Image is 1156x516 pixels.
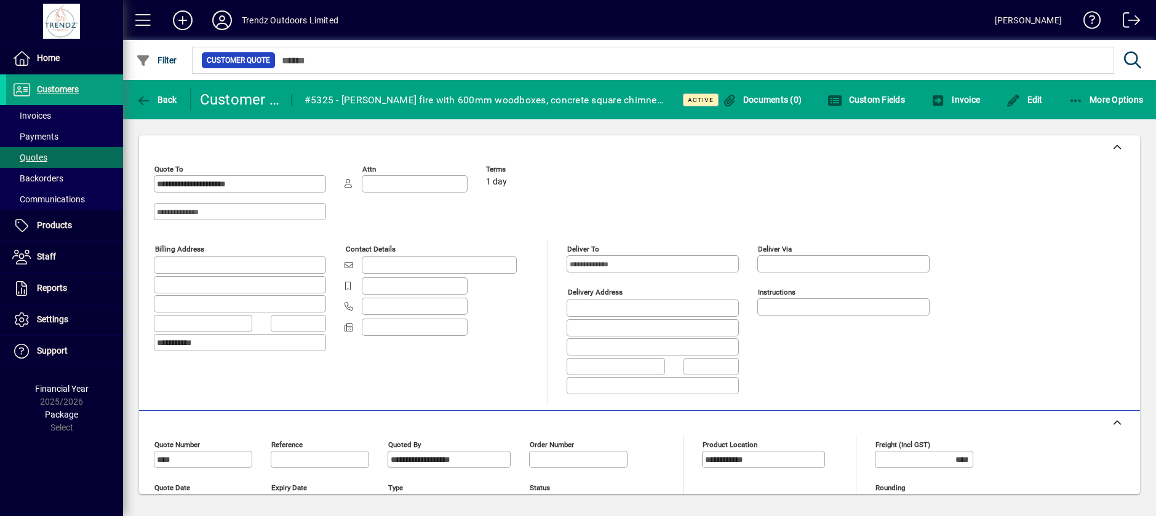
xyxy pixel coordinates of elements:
[12,132,58,141] span: Payments
[37,252,56,261] span: Staff
[827,95,905,105] span: Custom Fields
[6,126,123,147] a: Payments
[45,410,78,419] span: Package
[6,304,123,335] a: Settings
[388,483,403,491] mat-label: Type
[123,89,191,111] app-page-header-button: Back
[6,43,123,74] a: Home
[37,283,67,293] span: Reports
[133,89,180,111] button: Back
[362,165,376,173] mat-label: Attn
[1003,89,1046,111] button: Edit
[1006,95,1043,105] span: Edit
[6,273,123,304] a: Reports
[136,95,177,105] span: Back
[35,384,89,394] span: Financial Year
[875,483,905,491] mat-label: Rounding
[688,96,714,104] span: Active
[1114,2,1141,42] a: Logout
[758,288,795,296] mat-label: Instructions
[271,483,307,491] mat-label: Expiry date
[6,105,123,126] a: Invoices
[530,483,550,491] mat-label: Status
[207,54,270,66] span: Customer Quote
[486,177,507,187] span: 1 day
[202,9,242,31] button: Profile
[271,440,303,448] mat-label: Reference
[1069,95,1144,105] span: More Options
[931,95,980,105] span: Invoice
[6,189,123,210] a: Communications
[12,194,85,204] span: Communications
[928,89,983,111] button: Invoice
[37,84,79,94] span: Customers
[37,53,60,63] span: Home
[12,153,47,162] span: Quotes
[530,440,574,448] mat-label: Order number
[388,440,421,448] mat-label: Quoted by
[703,440,757,448] mat-label: Product location
[719,89,805,111] button: Documents (0)
[995,10,1062,30] div: [PERSON_NAME]
[37,220,72,230] span: Products
[758,245,792,253] mat-label: Deliver via
[486,165,560,173] span: Terms
[6,242,123,272] a: Staff
[6,336,123,367] a: Support
[305,90,668,110] div: #5325 - [PERSON_NAME] fire with 600mm woodboxes, concrete square chimney & custom chimney extensi...
[37,346,68,355] span: Support
[6,210,123,241] a: Products
[136,55,177,65] span: Filter
[163,9,202,31] button: Add
[12,173,63,183] span: Backorders
[154,165,183,173] mat-label: Quote To
[242,10,338,30] div: Trendz Outdoors Limited
[1066,89,1147,111] button: More Options
[12,111,51,121] span: Invoices
[567,245,599,253] mat-label: Deliver To
[6,168,123,189] a: Backorders
[37,314,68,324] span: Settings
[200,90,279,109] div: Customer Quote
[824,89,908,111] button: Custom Fields
[6,147,123,168] a: Quotes
[133,49,180,71] button: Filter
[875,440,930,448] mat-label: Freight (incl GST)
[154,483,190,491] mat-label: Quote date
[1074,2,1101,42] a: Knowledge Base
[722,95,802,105] span: Documents (0)
[154,440,200,448] mat-label: Quote number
